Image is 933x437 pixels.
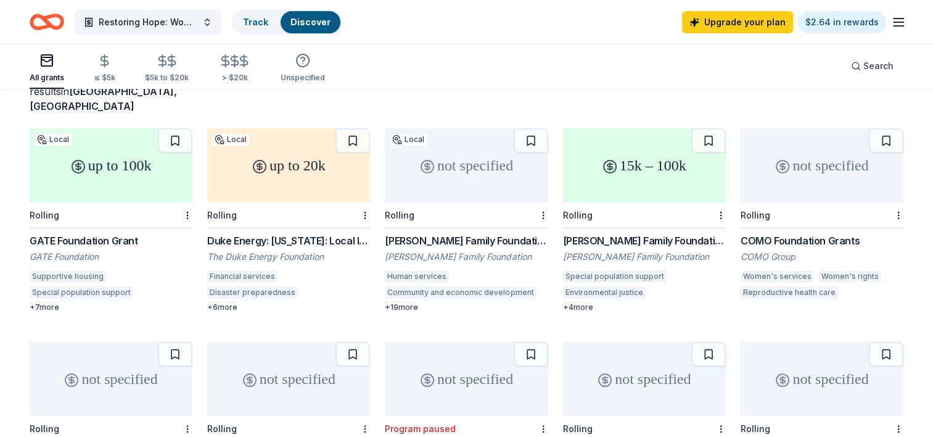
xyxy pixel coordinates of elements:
a: $2.64 in rewards [798,11,886,33]
div: The Duke Energy Foundation [207,251,370,263]
div: [PERSON_NAME] Family Foundation Grants [385,233,548,248]
div: Rolling [741,210,770,220]
div: Rolling [563,423,593,434]
div: COMO Foundation Grants [741,233,903,248]
div: not specified [207,342,370,416]
button: > $20k [218,49,251,89]
div: + 19 more [385,302,548,312]
div: Financial services [207,270,277,283]
div: Local [390,133,427,146]
button: TrackDiscover [232,10,342,35]
a: Home [30,7,64,36]
button: Search [841,54,903,78]
a: Track [243,17,268,27]
div: Rolling [207,210,237,220]
div: Community and economic development [385,286,536,299]
div: Supportive housing [30,270,106,283]
div: Program paused [385,423,456,434]
div: Women's services [741,270,814,283]
div: up to 20k [207,128,370,202]
a: Discover [290,17,331,27]
div: Disaster preparedness [207,286,298,299]
a: not specifiedLocalRolling[PERSON_NAME] Family Foundation Grants[PERSON_NAME] Family FoundationHum... [385,128,548,312]
a: 15k – 100kRolling[PERSON_NAME] Family Foundation Grants[PERSON_NAME] Family FoundationSpecial pop... [563,128,726,312]
div: Rolling [385,210,414,220]
div: + 6 more [207,302,370,312]
div: COMO Group [741,251,903,263]
div: ≤ $5k [94,73,115,83]
a: up to 20kLocalRollingDuke Energy: [US_STATE]: Local Impact GrantsThe Duke Energy FoundationFinanc... [207,128,370,312]
div: Environmental justice [563,286,646,299]
div: not specified [741,342,903,416]
div: Special population support [563,270,667,283]
div: Rolling [207,423,237,434]
span: Search [863,59,894,73]
div: + 7 more [30,302,192,312]
div: not specified [385,128,548,202]
a: up to 100kLocalRollingGATE Foundation GrantGATE FoundationSupportive housingSpecial population su... [30,128,192,312]
div: Local [212,133,249,146]
div: Rolling [563,210,593,220]
div: $5k to $20k [145,73,189,83]
div: Rolling [30,210,59,220]
button: $5k to $20k [145,49,189,89]
button: All grants [30,48,64,89]
div: All grants [30,73,64,83]
div: not specified [563,342,726,416]
div: Reproductive health care [741,286,838,299]
div: not specified [385,342,548,416]
a: Upgrade your plan [682,11,793,33]
div: [PERSON_NAME] Family Foundation [563,251,726,263]
div: Women's rights [819,270,881,283]
div: Local [35,133,72,146]
div: Rolling [30,423,59,434]
div: GATE Foundation Grant [30,233,192,248]
div: 15k – 100k [563,128,726,202]
button: Restoring Hope: Women’s Reentry and Empowerment Initiative [74,10,222,35]
div: not specified [741,128,903,202]
div: + 4 more [563,302,726,312]
div: results [30,84,192,114]
div: > $20k [218,73,251,83]
div: Unspecified [281,73,325,83]
a: not specifiedRollingCOMO Foundation GrantsCOMO GroupWomen's servicesWomen's rightsReproductive he... [741,128,903,302]
div: Human services [385,270,449,283]
span: Restoring Hope: Women’s Reentry and Empowerment Initiative [99,15,197,30]
div: Rolling [741,423,770,434]
div: Duke Energy: [US_STATE]: Local Impact Grants [207,233,370,248]
div: [PERSON_NAME] Family Foundation [385,251,548,263]
div: GATE Foundation [30,251,192,263]
button: Unspecified [281,48,325,89]
div: not specified [30,342,192,416]
div: up to 100k [30,128,192,202]
button: ≤ $5k [94,49,115,89]
div: [PERSON_NAME] Family Foundation Grants [563,233,726,248]
div: Special population support [30,286,133,299]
